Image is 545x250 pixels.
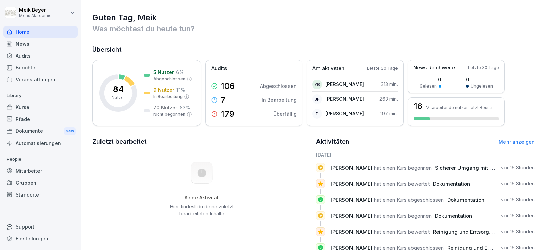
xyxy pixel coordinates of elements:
p: 106 [221,82,235,90]
span: [PERSON_NAME] [330,213,372,219]
div: D [312,109,322,119]
p: News Reichweite [413,64,455,72]
p: vor 16 Stunden [501,164,535,171]
span: [PERSON_NAME] [330,197,372,203]
p: Abgeschlossen [260,82,297,90]
p: 84 [113,85,124,93]
a: DokumenteNew [3,125,78,138]
p: Audits [211,65,227,73]
span: hat einen Kurs abgeschlossen [374,197,444,203]
h5: Keine Aktivität [167,194,236,201]
p: Ungelesen [471,83,493,89]
h1: Guten Tag, Meik [92,12,535,23]
p: 197 min. [380,110,398,117]
p: 5 Nutzer [153,68,174,76]
span: [PERSON_NAME] [330,229,372,235]
p: Hier findest du deine zuletzt bearbeiteten Inhalte [167,203,236,217]
a: Mehr anzeigen [499,139,535,145]
span: hat einen Kurs begonnen [374,165,432,171]
span: Dokumentation [435,213,472,219]
p: 313 min. [381,81,398,88]
p: Library [3,90,78,101]
p: Letzte 30 Tage [367,65,398,72]
p: Abgeschlossen [153,76,185,82]
h2: Aktivitäten [316,137,349,146]
h2: Übersicht [92,45,535,54]
p: Am aktivsten [312,65,344,73]
a: Pfade [3,113,78,125]
p: Überfällig [273,110,297,118]
span: Dokumentation [433,181,470,187]
h6: [DATE] [316,151,535,158]
a: Berichte [3,62,78,74]
p: 263 min. [379,95,398,103]
p: 9 Nutzer [153,86,174,93]
p: 0 [466,76,493,83]
p: In Bearbeitung [153,94,183,100]
span: Sicherer Umgang mit Messern in Küchen [435,165,536,171]
p: 179 [221,110,234,118]
span: hat einen Kurs bewertet [374,229,430,235]
p: [PERSON_NAME] [325,110,364,117]
p: In Bearbeitung [262,96,297,104]
a: News [3,38,78,50]
p: Was möchtest du heute tun? [92,23,535,34]
h3: 16 [414,102,422,110]
p: Nicht begonnen [153,111,185,118]
p: 83 % [180,104,190,111]
div: Dokumente [3,125,78,138]
span: [PERSON_NAME] [330,181,372,187]
p: [PERSON_NAME] [325,81,364,88]
div: JF [312,94,322,104]
p: 11 % [176,86,185,93]
div: Support [3,221,78,233]
p: 7 [221,96,225,104]
div: New [64,127,76,135]
p: Menü Akademie [19,13,52,18]
p: [PERSON_NAME] [325,95,364,103]
p: Nutzer [112,95,125,101]
p: 0 [420,76,441,83]
a: Mitarbeiter [3,165,78,177]
p: People [3,154,78,165]
p: vor 16 Stunden [501,196,535,203]
span: hat einen Kurs begonnen [374,213,432,219]
a: Audits [3,50,78,62]
span: [PERSON_NAME] [330,165,372,171]
a: Gruppen [3,177,78,189]
span: Dokumentation [447,197,484,203]
div: YB [312,80,322,89]
a: Standorte [3,189,78,201]
a: Home [3,26,78,38]
a: Automatisierungen [3,137,78,149]
h2: Zuletzt bearbeitet [92,137,311,146]
a: Kurse [3,101,78,113]
p: Gelesen [420,83,437,89]
p: vor 16 Stunden [501,212,535,219]
p: Letzte 30 Tage [468,65,499,71]
a: Einstellungen [3,233,78,245]
span: Reinigung und Entsorgung [433,229,499,235]
span: hat einen Kurs bewertet [374,181,430,187]
p: 70 Nutzer [153,104,177,111]
a: Veranstaltungen [3,74,78,85]
p: vor 16 Stunden [501,180,535,187]
p: 6 % [176,68,184,76]
p: Mitarbeitende nutzen jetzt Bounti [426,105,492,110]
p: Meik Beyer [19,7,52,13]
p: vor 16 Stunden [501,228,535,235]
